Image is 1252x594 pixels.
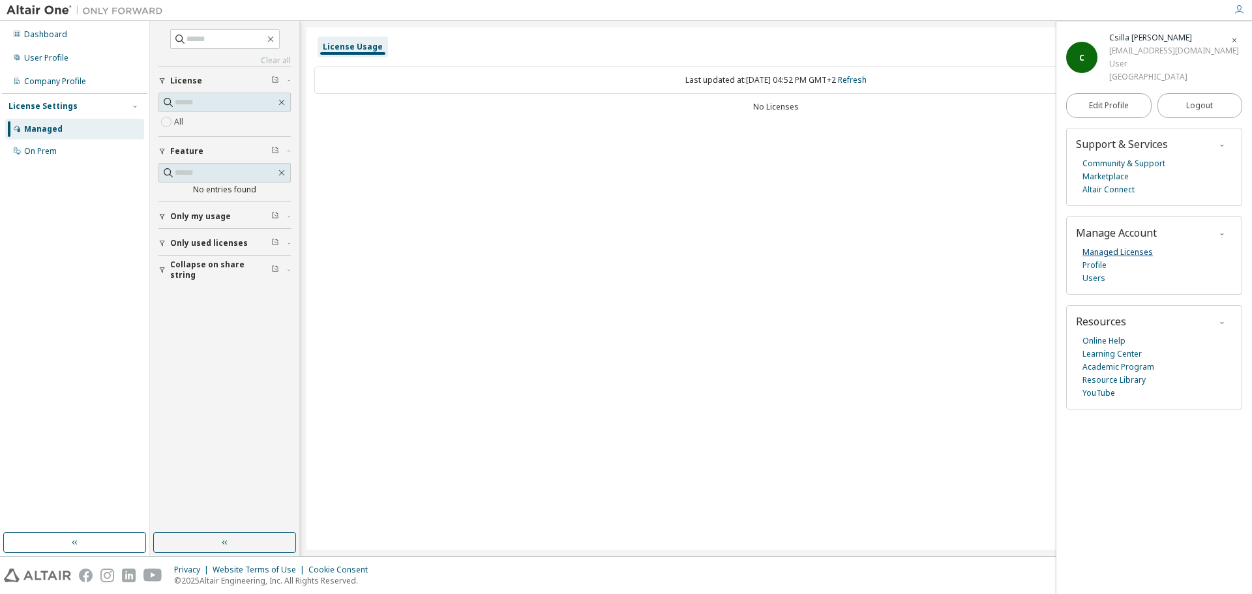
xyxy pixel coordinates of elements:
img: linkedin.svg [122,569,136,582]
a: Altair Connect [1082,183,1135,196]
span: Edit Profile [1089,100,1129,111]
div: License Settings [8,101,78,111]
div: On Prem [24,146,57,156]
span: Feature [170,146,203,156]
a: Community & Support [1082,157,1165,170]
button: Collapse on share string [158,256,291,284]
a: Managed Licenses [1082,246,1153,259]
p: © 2025 Altair Engineering, Inc. All Rights Reserved. [174,575,376,586]
div: User Profile [24,53,68,63]
a: Users [1082,272,1105,285]
span: Logout [1186,99,1213,112]
span: Clear filter [271,76,279,86]
button: License [158,67,291,95]
button: Feature [158,137,291,166]
a: Learning Center [1082,348,1142,361]
a: Edit Profile [1066,93,1152,118]
a: Marketplace [1082,170,1129,183]
div: No Licenses [314,102,1238,112]
div: [GEOGRAPHIC_DATA] [1109,70,1239,83]
a: Resource Library [1082,374,1146,387]
div: Privacy [174,565,213,575]
div: Company Profile [24,76,86,87]
div: [EMAIL_ADDRESS][DOMAIN_NAME] [1109,44,1239,57]
a: Refresh [838,74,867,85]
img: altair_logo.svg [4,569,71,582]
img: Altair One [7,4,170,17]
div: Dashboard [24,29,67,40]
a: Profile [1082,259,1107,272]
div: Last updated at: [DATE] 04:52 PM GMT+2 [314,67,1238,94]
img: instagram.svg [100,569,114,582]
span: C [1079,52,1084,63]
div: Website Terms of Use [213,565,308,575]
span: Manage Account [1076,226,1157,240]
div: Csilla Erdősné Sélley [1109,31,1239,44]
button: Logout [1157,93,1243,118]
span: Collapse on share string [170,260,271,280]
a: YouTube [1082,387,1115,400]
span: Only used licenses [170,238,248,248]
span: Clear filter [271,146,279,156]
span: Clear filter [271,211,279,222]
button: Only used licenses [158,229,291,258]
span: Only my usage [170,211,231,222]
img: youtube.svg [143,569,162,582]
div: No entries found [158,185,291,195]
span: License [170,76,202,86]
div: Managed [24,124,63,134]
span: Clear filter [271,265,279,275]
a: Clear all [158,55,291,66]
a: Online Help [1082,334,1125,348]
div: User [1109,57,1239,70]
span: Clear filter [271,238,279,248]
span: Support & Services [1076,137,1168,151]
div: Cookie Consent [308,565,376,575]
img: facebook.svg [79,569,93,582]
a: Academic Program [1082,361,1154,374]
div: License Usage [323,42,383,52]
button: Only my usage [158,202,291,231]
span: Resources [1076,314,1126,329]
label: All [174,114,186,130]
